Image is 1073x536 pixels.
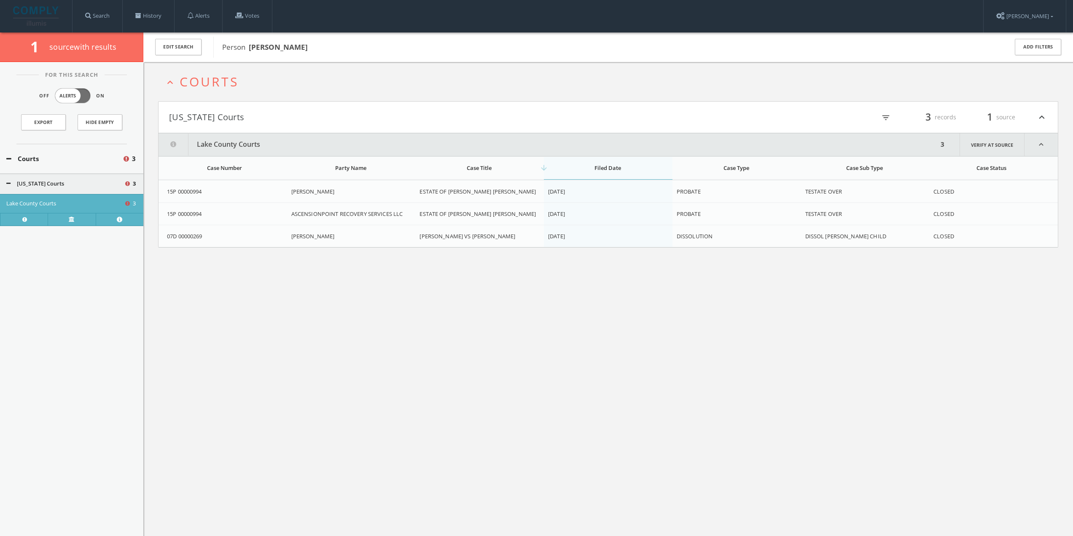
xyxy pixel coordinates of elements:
span: DISSOLUTION [677,232,713,240]
span: source with results [49,42,116,52]
span: [PERSON_NAME] [291,232,335,240]
span: 3 [922,110,935,124]
span: TESTATE OVER [805,210,842,218]
span: CLOSED [933,232,954,240]
span: [PERSON_NAME] VS [PERSON_NAME] [420,232,515,240]
span: 15P 00000994 [167,188,202,195]
a: Verify at source [960,133,1025,156]
button: [US_STATE] Courts [169,110,608,124]
i: expand_less [164,77,176,88]
span: [DATE] [548,188,565,195]
span: Courts [180,73,239,90]
div: Case Number [167,164,282,172]
button: Lake County Courts [159,133,938,156]
span: [DATE] [548,210,565,218]
span: Off [39,92,49,100]
span: 1 [983,110,996,124]
span: ESTATE OF [PERSON_NAME] [PERSON_NAME] [420,188,536,195]
span: 3 [133,199,136,208]
div: Case Type [677,164,796,172]
i: filter_list [881,113,890,122]
span: DISSOL [PERSON_NAME] CHILD [805,232,886,240]
span: CLOSED [933,188,954,195]
span: PROBATE [677,210,701,218]
img: illumis [13,6,60,26]
button: Courts [6,154,122,164]
button: expand_lessCourts [164,75,1058,89]
div: Case Sub Type [805,164,925,172]
button: Lake County Courts [6,199,124,208]
span: [DATE] [548,232,565,240]
button: Add Filters [1015,39,1061,55]
a: Export [21,114,66,130]
span: 15P 00000994 [167,210,202,218]
div: records [906,110,956,124]
i: arrow_downward [540,164,548,172]
span: ESTATE OF [PERSON_NAME] [PERSON_NAME] [420,210,536,218]
span: [PERSON_NAME] [291,188,335,195]
span: CLOSED [933,210,954,218]
div: Filed Date [548,164,667,172]
button: [US_STATE] Courts [6,180,124,188]
span: PROBATE [677,188,701,195]
div: Case Title [420,164,539,172]
span: Person [222,42,308,52]
span: 3 [132,154,136,164]
span: For This Search [39,71,105,79]
b: [PERSON_NAME] [249,42,308,52]
div: grid [159,180,1058,247]
a: Verify at source [48,213,95,226]
div: source [965,110,1015,124]
div: Case Status [933,164,1049,172]
button: Edit Search [155,39,202,55]
span: 07D 00000269 [167,232,202,240]
span: On [96,92,105,100]
i: expand_less [1025,133,1058,156]
span: 3 [133,180,136,188]
span: 1 [30,37,46,57]
div: Party Name [291,164,411,172]
div: 3 [938,133,947,156]
i: expand_less [1036,110,1047,124]
span: TESTATE OVER [805,188,842,195]
span: ASCENSIONPOINT RECOVERY SERVICES LLC [291,210,403,218]
button: Hide Empty [78,114,122,130]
